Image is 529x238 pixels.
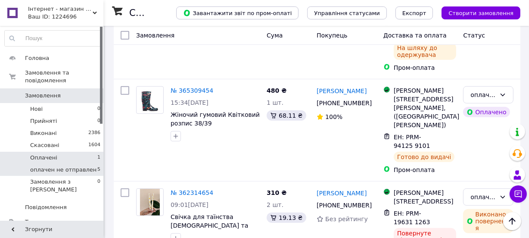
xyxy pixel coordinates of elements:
span: 15:34[DATE] [171,99,208,106]
a: Фото товару [136,86,164,114]
div: На шляху до одержувача [394,43,457,60]
div: [STREET_ADDRESS][PERSON_NAME], ([GEOGRAPHIC_DATA][PERSON_NAME]) [394,95,457,129]
span: Скасовані [30,141,59,149]
span: [PHONE_NUMBER] [317,100,372,106]
span: 09:01[DATE] [171,201,208,208]
button: Створити замовлення [442,6,520,19]
span: Товари та послуги [25,218,80,226]
div: [PERSON_NAME] [394,86,457,95]
div: Ваш ID: 1224696 [28,13,103,21]
button: Чат з покупцем [510,185,527,203]
span: Статус [463,32,485,39]
span: Замовлення та повідомлення [25,69,103,85]
span: 5 [97,166,100,174]
div: 68.11 ₴ [267,110,306,121]
button: Експорт [395,6,433,19]
div: [STREET_ADDRESS] [394,197,457,206]
span: 1 [97,154,100,162]
img: Фото товару [140,189,160,216]
span: Без рейтингу [325,216,368,222]
span: Управління статусами [314,10,380,16]
a: [PERSON_NAME] [317,189,367,197]
span: [PHONE_NUMBER] [317,202,372,209]
span: ЕН: PRM-94125 9101 [394,134,430,149]
span: Оплачені [30,154,57,162]
span: 0 [97,105,100,113]
span: Cума [267,32,283,39]
span: Нові [30,105,43,113]
span: 2386 [88,129,100,137]
span: Прийняті [30,117,57,125]
div: Готово до видачі [394,152,455,162]
span: 480 ₴ [267,87,286,94]
a: Фото товару [136,188,164,216]
span: 0 [97,178,100,194]
h1: Список замовлень [129,8,217,18]
button: Наверх [503,212,521,230]
span: Замовлення [136,32,174,39]
div: [PERSON_NAME] [394,188,457,197]
span: 2 шт. [267,201,283,208]
span: 310 ₴ [267,189,286,196]
span: Створити замовлення [448,10,513,16]
span: ЕН: PRM-19631 1263 [394,210,430,225]
img: Фото товару [139,87,161,113]
button: Управління статусами [307,6,387,19]
span: Завантажити звіт по пром-оплаті [183,9,292,17]
span: Замовлення з [PERSON_NAME] [30,178,97,194]
span: Замовлення [25,92,61,100]
a: [PERSON_NAME] [317,87,367,95]
span: Повідомлення [25,204,67,211]
a: № 365309454 [171,87,213,94]
span: Доставка та оплата [383,32,447,39]
div: Пром-оплата [394,166,457,174]
div: Оплачено [463,107,510,117]
input: Пошук [5,31,101,46]
div: оплачен не отправлен [470,192,496,202]
button: Завантажити звіт по пром-оплаті [176,6,299,19]
span: 0 [97,117,100,125]
span: Експорт [402,10,426,16]
span: Головна [25,54,49,62]
a: Жіночий гумовий Квітковий розпис 38/39 [171,111,260,127]
a: № 362314654 [171,189,213,196]
span: 100% [325,113,342,120]
div: Виконано повернення [463,209,513,233]
span: Інтернет - магазин одягу та взуття Зiрочка [28,5,93,13]
div: оплачен не отправлен [470,90,496,100]
span: Виконані [30,129,57,137]
div: Пром-оплата [394,63,457,72]
span: 1 шт. [267,99,283,106]
span: оплачен не отправлен [30,166,96,174]
span: 1604 [88,141,100,149]
span: Покупець [317,32,347,39]
a: Створити замовлення [433,9,520,16]
div: 19.13 ₴ [267,213,306,223]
